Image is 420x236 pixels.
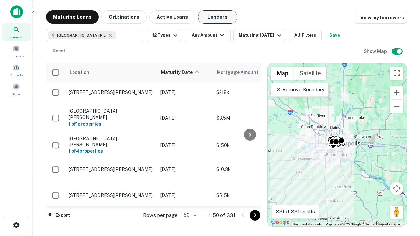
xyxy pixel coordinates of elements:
[46,10,99,24] button: Maturing Loans
[157,63,213,82] th: Maturity Date
[69,192,154,198] p: [STREET_ADDRESS][PERSON_NAME]
[268,63,407,226] div: 0 0
[239,31,283,39] div: Maturing [DATE]
[143,211,178,219] p: Rows per page:
[216,142,282,149] p: $150k
[217,69,267,76] span: Mortgage Amount
[69,120,154,128] h6: 1 of 1 properties
[185,29,231,42] button: Any Amount
[9,53,24,59] span: Borrowers
[355,12,407,24] a: View my borrowers
[269,218,291,226] a: Open this area in Google Maps (opens a new window)
[101,10,147,24] button: Originations
[69,89,154,95] p: [STREET_ADDRESS][PERSON_NAME]
[364,48,388,55] h6: Show Map
[160,114,210,122] p: [DATE]
[275,86,324,94] p: Remove Boundary
[216,89,282,96] p: $218k
[10,5,23,18] img: capitalize-icon.png
[10,34,22,40] span: Search
[160,142,210,149] p: [DATE]
[289,29,322,42] button: All Filters
[160,166,210,173] p: [DATE]
[390,67,403,80] button: Toggle fullscreen view
[250,210,260,221] button: Go to next page
[390,206,403,219] button: Drag Pegman onto the map to open Street View
[49,45,70,58] button: Reset
[160,192,210,199] p: [DATE]
[149,10,195,24] button: Active Loans
[2,80,31,98] a: Saved
[390,86,403,99] button: Zoom in
[216,114,282,122] p: $3.5M
[10,72,23,78] span: Contacts
[65,63,157,82] th: Location
[325,222,361,226] span: Map data ©2025 Google
[390,100,403,113] button: Zoom out
[69,108,154,120] p: [GEOGRAPHIC_DATA][PERSON_NAME]
[2,23,31,41] a: Search
[271,67,294,80] button: Show street map
[378,222,405,226] a: Report a map error
[213,63,285,82] th: Mortgage Amount
[269,218,291,226] img: Google
[324,29,345,42] button: Save your search to get updates of matches that match your search criteria.
[233,29,286,42] button: Maturing [DATE]
[216,192,282,199] p: $515k
[365,222,374,226] a: Terms (opens in new tab)
[276,208,315,216] p: 331 of 331 results
[69,147,154,155] h6: 1 of 4 properties
[46,210,72,220] button: Export
[69,69,89,76] span: Location
[69,136,154,147] p: [GEOGRAPHIC_DATA][PERSON_NAME]
[198,10,237,24] button: Lenders
[2,42,31,60] a: Borrowers
[387,163,420,194] iframe: Chat Widget
[57,32,106,38] span: [GEOGRAPHIC_DATA][PERSON_NAME], [GEOGRAPHIC_DATA], [GEOGRAPHIC_DATA]
[293,222,322,226] button: Keyboard shortcuts
[160,89,210,96] p: [DATE]
[12,91,21,97] span: Saved
[69,167,154,172] p: [STREET_ADDRESS][PERSON_NAME]
[208,211,235,219] p: 1–50 of 331
[181,210,198,220] div: 50
[161,69,201,76] span: Maturity Date
[147,29,182,42] button: 12 Types
[294,67,326,80] button: Show satellite imagery
[216,166,282,173] p: $10.3k
[2,61,31,79] a: Contacts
